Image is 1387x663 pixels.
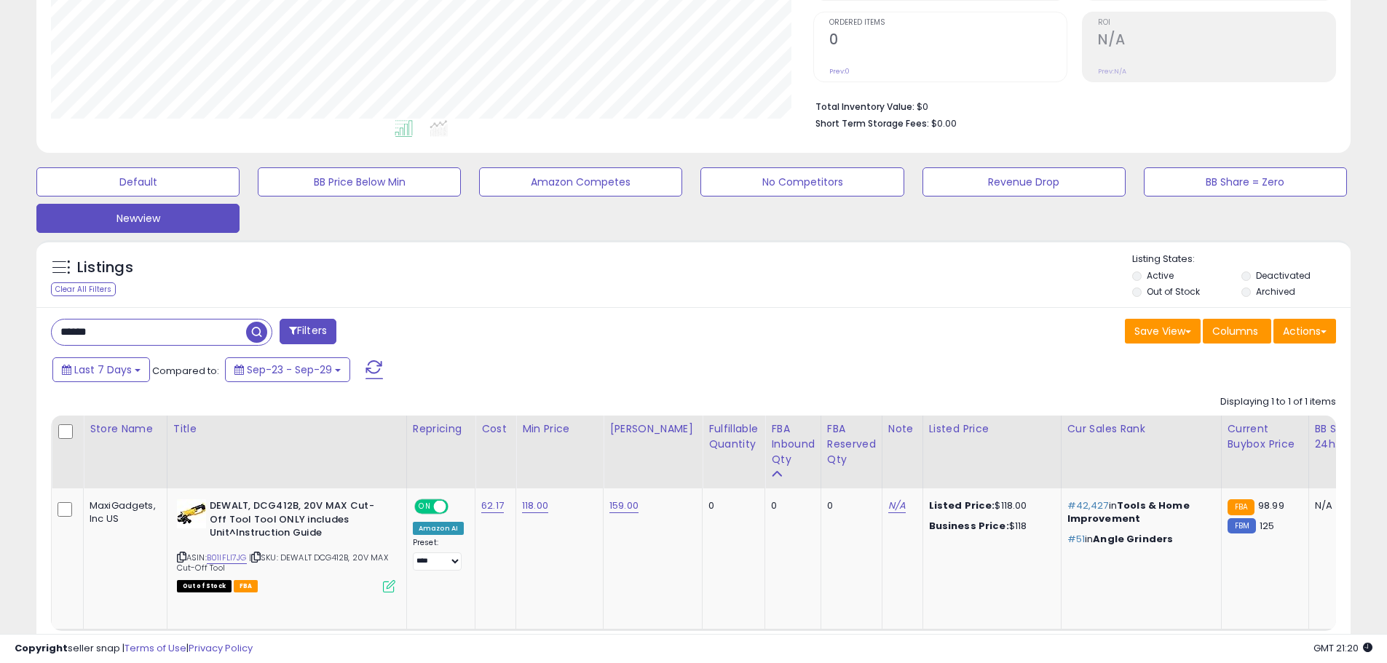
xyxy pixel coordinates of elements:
[929,421,1055,437] div: Listed Price
[771,499,810,512] div: 0
[446,501,470,513] span: OFF
[177,580,232,592] span: All listings that are currently out of stock and unavailable for purchase on Amazon
[210,499,387,544] b: DEWALT, DCG412B, 20V MAX Cut-Off Tool Tool ONLY includes Unit^Instruction Guide
[829,19,1067,27] span: Ordered Items
[207,552,247,564] a: B01IFLI7JG
[51,282,116,296] div: Clear All Filters
[479,167,682,196] button: Amazon Competes
[1132,253,1351,266] p: Listing States:
[36,204,240,233] button: Newview
[125,641,186,655] a: Terms of Use
[1228,518,1256,533] small: FBM
[1203,319,1271,344] button: Columns
[1258,499,1284,512] span: 98.99
[1098,19,1335,27] span: ROI
[77,258,133,278] h5: Listings
[247,362,332,377] span: Sep-23 - Sep-29
[413,421,469,437] div: Repricing
[416,501,434,513] span: ON
[771,421,815,467] div: FBA inbound Qty
[15,642,253,656] div: seller snap | |
[177,552,388,573] span: | SKU: DEWALT DCG412B, 20V MAX Cut-Off Tool
[1273,319,1336,344] button: Actions
[1315,421,1368,452] div: BB Share 24h.
[413,538,464,571] div: Preset:
[234,580,258,592] span: FBA
[1256,269,1311,282] label: Deactivated
[922,167,1126,196] button: Revenue Drop
[829,31,1067,51] h2: 0
[90,499,156,525] div: MaxiGadgets, Inc US
[827,499,871,512] div: 0
[1144,167,1347,196] button: BB Share = Zero
[1220,395,1336,409] div: Displaying 1 to 1 of 1 items
[929,520,1050,533] div: $118
[1256,285,1295,298] label: Archived
[74,362,132,377] span: Last 7 Days
[522,499,548,513] a: 118.00
[1067,421,1215,437] div: Cur Sales Rank
[1067,533,1210,546] p: in
[1228,421,1303,452] div: Current Buybox Price
[929,499,995,512] b: Listed Price:
[815,100,914,113] b: Total Inventory Value:
[1228,499,1254,515] small: FBA
[152,364,219,378] span: Compared to:
[1067,499,1190,525] span: Tools & Home Improvement
[90,421,161,437] div: Store Name
[481,421,510,437] div: Cost
[609,421,696,437] div: [PERSON_NAME]
[827,421,876,467] div: FBA Reserved Qty
[708,421,759,452] div: Fulfillable Quantity
[522,421,597,437] div: Min Price
[225,357,350,382] button: Sep-23 - Sep-29
[1067,499,1210,525] p: in
[815,117,929,130] b: Short Term Storage Fees:
[1125,319,1201,344] button: Save View
[15,641,68,655] strong: Copyright
[1260,519,1274,533] span: 125
[189,641,253,655] a: Privacy Policy
[1067,532,1085,546] span: #51
[177,499,395,591] div: ASIN:
[258,167,461,196] button: BB Price Below Min
[829,67,850,76] small: Prev: 0
[888,421,917,437] div: Note
[177,499,206,528] img: 41lussdwE6L._SL40_.jpg
[173,421,400,437] div: Title
[700,167,904,196] button: No Competitors
[1147,285,1200,298] label: Out of Stock
[1098,31,1335,51] h2: N/A
[708,499,754,512] div: 0
[1315,499,1363,512] div: N/A
[931,116,957,130] span: $0.00
[1093,532,1173,546] span: Angle Grinders
[929,499,1050,512] div: $118.00
[413,522,464,535] div: Amazon AI
[481,499,504,513] a: 62.17
[929,519,1009,533] b: Business Price:
[1147,269,1174,282] label: Active
[1212,324,1258,338] span: Columns
[1067,499,1109,512] span: #42,427
[609,499,639,513] a: 159.00
[815,97,1325,114] li: $0
[52,357,150,382] button: Last 7 Days
[1098,67,1126,76] small: Prev: N/A
[280,319,336,344] button: Filters
[36,167,240,196] button: Default
[1313,641,1372,655] span: 2025-10-7 21:20 GMT
[888,499,906,513] a: N/A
